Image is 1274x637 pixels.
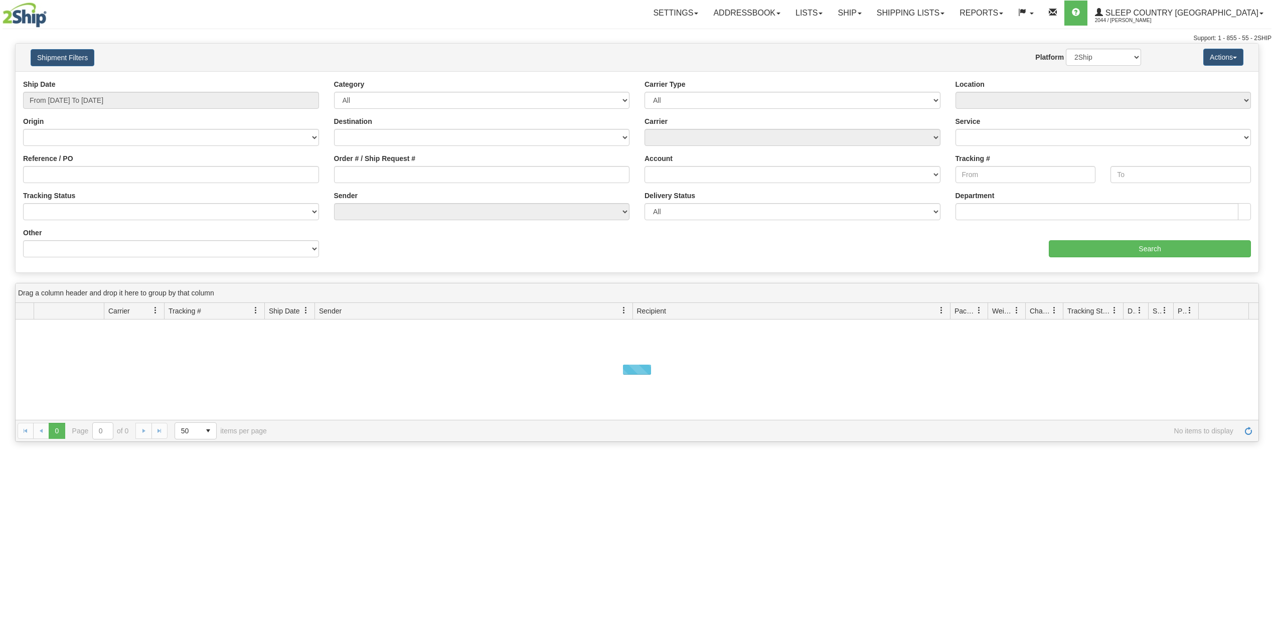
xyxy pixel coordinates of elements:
label: Origin [23,116,44,126]
span: Page 0 [49,423,65,439]
label: Ship Date [23,79,56,89]
a: Shipment Issues filter column settings [1156,302,1173,319]
a: Addressbook [706,1,788,26]
a: Tracking # filter column settings [247,302,264,319]
span: Tracking # [169,306,201,316]
label: Delivery Status [645,191,695,201]
input: From [956,166,1096,183]
span: Recipient [637,306,666,316]
a: Shipping lists [869,1,952,26]
span: Pickup Status [1178,306,1186,316]
a: Reports [952,1,1011,26]
label: Tracking Status [23,191,75,201]
span: Page of 0 [72,422,129,439]
label: Platform [1035,52,1064,62]
label: Tracking # [956,153,990,164]
a: Pickup Status filter column settings [1181,302,1198,319]
span: Sleep Country [GEOGRAPHIC_DATA] [1103,9,1258,17]
span: Packages [954,306,976,316]
a: Refresh [1240,423,1256,439]
label: Carrier [645,116,668,126]
a: Ship [830,1,869,26]
span: select [200,423,216,439]
span: No items to display [281,427,1233,435]
span: Weight [992,306,1013,316]
span: Delivery Status [1128,306,1136,316]
a: Settings [646,1,706,26]
a: Ship Date filter column settings [297,302,314,319]
span: items per page [175,422,267,439]
label: Category [334,79,365,89]
img: logo2044.jpg [3,3,47,28]
a: Tracking Status filter column settings [1106,302,1123,319]
a: Packages filter column settings [971,302,988,319]
span: Shipment Issues [1153,306,1161,316]
label: Carrier Type [645,79,685,89]
button: Actions [1203,49,1243,66]
label: Reference / PO [23,153,73,164]
a: Sender filter column settings [615,302,632,319]
div: Support: 1 - 855 - 55 - 2SHIP [3,34,1271,43]
span: Tracking Status [1067,306,1111,316]
a: Recipient filter column settings [933,302,950,319]
a: Delivery Status filter column settings [1131,302,1148,319]
span: Sender [319,306,342,316]
label: Other [23,228,42,238]
label: Location [956,79,985,89]
input: Search [1049,240,1251,257]
div: grid grouping header [16,283,1258,303]
label: Order # / Ship Request # [334,153,416,164]
label: Account [645,153,673,164]
label: Sender [334,191,358,201]
span: Carrier [108,306,130,316]
span: Page sizes drop down [175,422,217,439]
iframe: chat widget [1251,267,1273,370]
label: Destination [334,116,372,126]
label: Department [956,191,995,201]
a: Lists [788,1,830,26]
a: Weight filter column settings [1008,302,1025,319]
input: To [1110,166,1251,183]
span: Ship Date [269,306,299,316]
span: Charge [1030,306,1051,316]
a: Sleep Country [GEOGRAPHIC_DATA] 2044 / [PERSON_NAME] [1087,1,1271,26]
span: 50 [181,426,194,436]
a: Carrier filter column settings [147,302,164,319]
label: Service [956,116,981,126]
button: Shipment Filters [31,49,94,66]
span: 2044 / [PERSON_NAME] [1095,16,1170,26]
a: Charge filter column settings [1046,302,1063,319]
